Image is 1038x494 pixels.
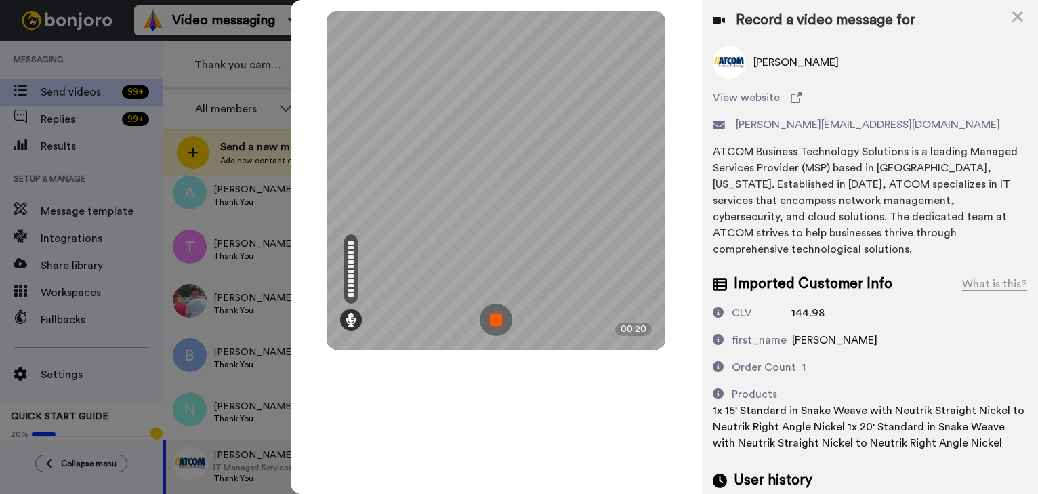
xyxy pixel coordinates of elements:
[713,89,780,106] span: View website
[791,308,825,318] span: 144.98
[802,362,806,373] span: 1
[734,470,812,491] span: User history
[736,117,1000,133] span: [PERSON_NAME][EMAIL_ADDRESS][DOMAIN_NAME]
[732,386,777,403] div: Products
[732,359,796,375] div: Order Count
[713,144,1027,258] div: ATCOM Business Technology Solutions is a leading Managed Services Provider (MSP) based in [GEOGRA...
[713,89,1027,106] a: View website
[615,323,652,336] div: 00:20
[732,305,752,321] div: CLV
[732,332,787,348] div: first_name
[713,405,1024,449] span: 1x 15' Standard in Snake Weave with Neutrik Straight Nickel to Neutrik Right Angle Nickel 1x 20' ...
[734,274,892,294] span: Imported Customer Info
[962,276,1027,292] div: What is this?
[792,335,877,346] span: [PERSON_NAME]
[480,304,512,336] img: ic_record_stop.svg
